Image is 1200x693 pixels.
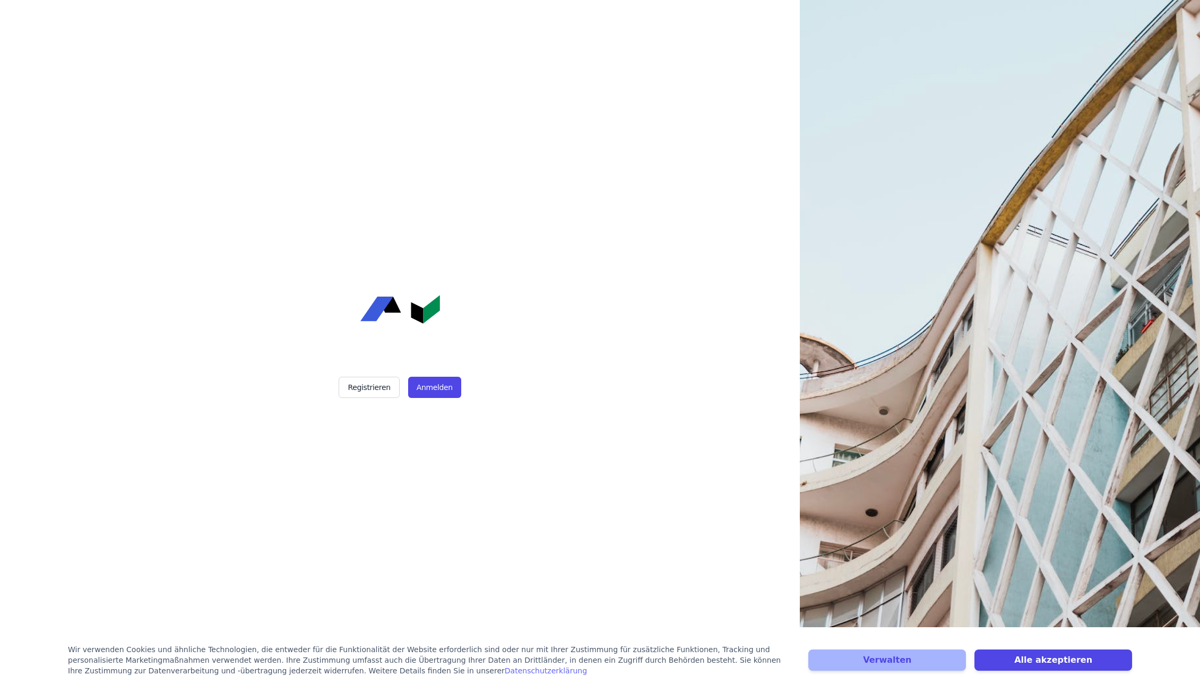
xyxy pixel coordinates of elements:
[505,666,587,675] a: Datenschutzerklärung
[808,649,966,671] button: Verwalten
[360,295,440,324] img: Concular
[68,644,796,676] div: Wir verwenden Cookies und ähnliche Technologien, die entweder für die Funktionalität der Website ...
[408,377,461,398] button: Anmelden
[339,377,399,398] button: Registrieren
[974,649,1132,671] button: Alle akzeptieren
